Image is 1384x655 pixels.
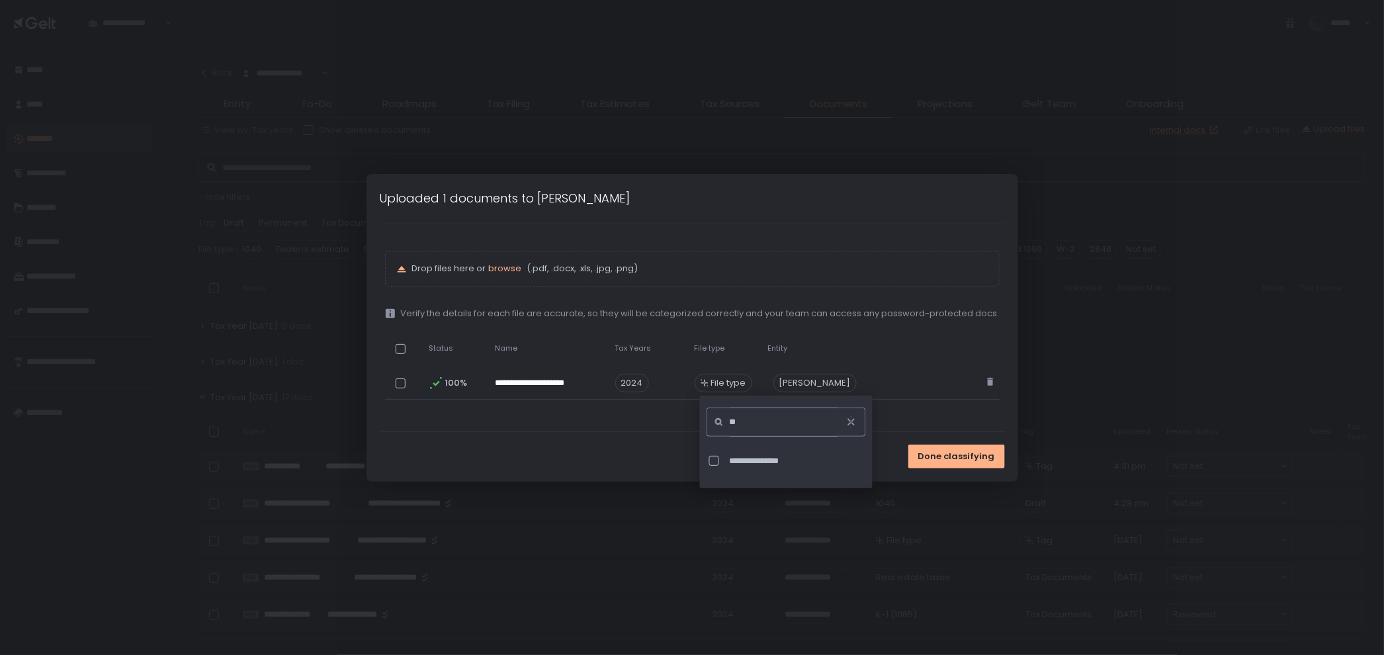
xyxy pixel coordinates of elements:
span: 100% [445,377,466,389]
span: Verify the details for each file are accurate, so they will be categorized correctly and your tea... [401,308,1000,320]
span: 2024 [615,374,649,392]
span: Tax Years [615,343,652,353]
span: Done classifying [918,451,995,462]
div: [PERSON_NAME] [773,374,857,392]
span: Entity [768,343,788,353]
span: File type [695,343,725,353]
p: Drop files here or [412,263,988,275]
span: Name [496,343,518,353]
span: browse [489,262,522,275]
span: File type [711,377,746,389]
button: Done classifying [908,445,1005,468]
span: Status [429,343,454,353]
button: browse [489,263,522,275]
span: (.pdf, .docx, .xls, .jpg, .png) [525,263,638,275]
h1: Uploaded 1 documents to [PERSON_NAME] [380,189,630,207]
